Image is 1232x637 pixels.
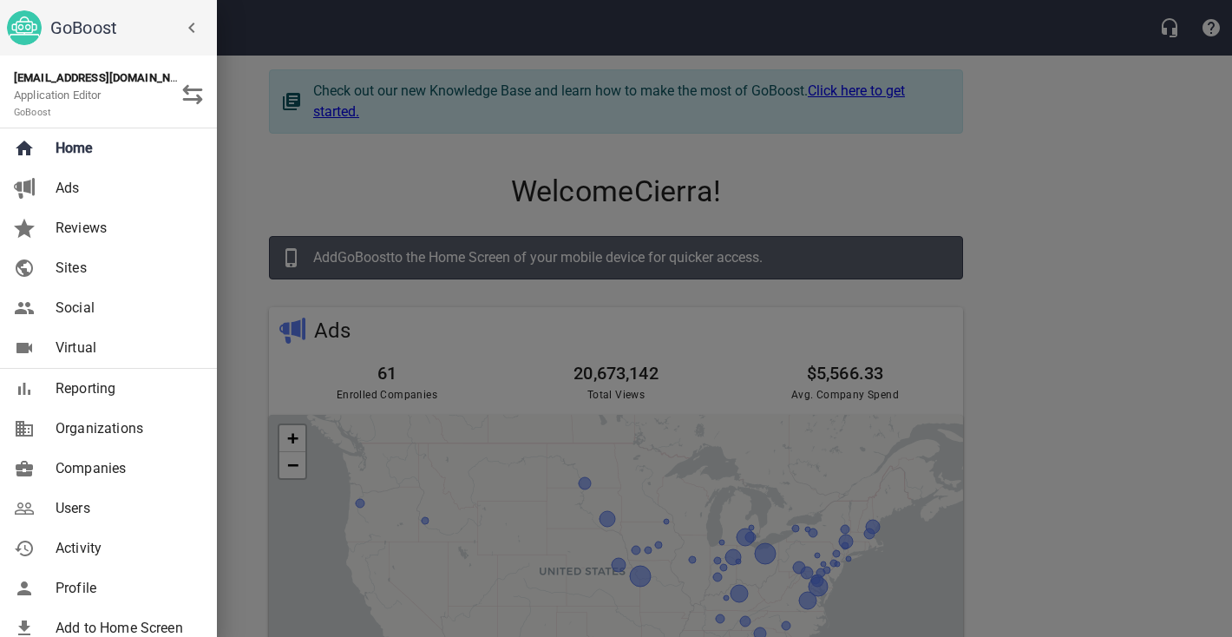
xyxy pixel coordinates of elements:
span: Home [56,138,196,159]
strong: [EMAIL_ADDRESS][DOMAIN_NAME] [14,71,197,84]
span: Virtual [56,338,196,358]
span: Organizations [56,418,196,439]
span: Ads [56,178,196,199]
span: Application Editor [14,89,102,119]
h6: GoBoost [50,14,210,42]
span: Users [56,498,196,519]
span: Sites [56,258,196,279]
span: Social [56,298,196,318]
span: Companies [56,458,196,479]
button: Switch Role [172,74,213,115]
span: Profile [56,578,196,599]
span: Reporting [56,378,196,399]
span: Reviews [56,218,196,239]
span: Activity [56,538,196,559]
img: go_boost_head.png [7,10,42,45]
small: GoBoost [14,107,51,118]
